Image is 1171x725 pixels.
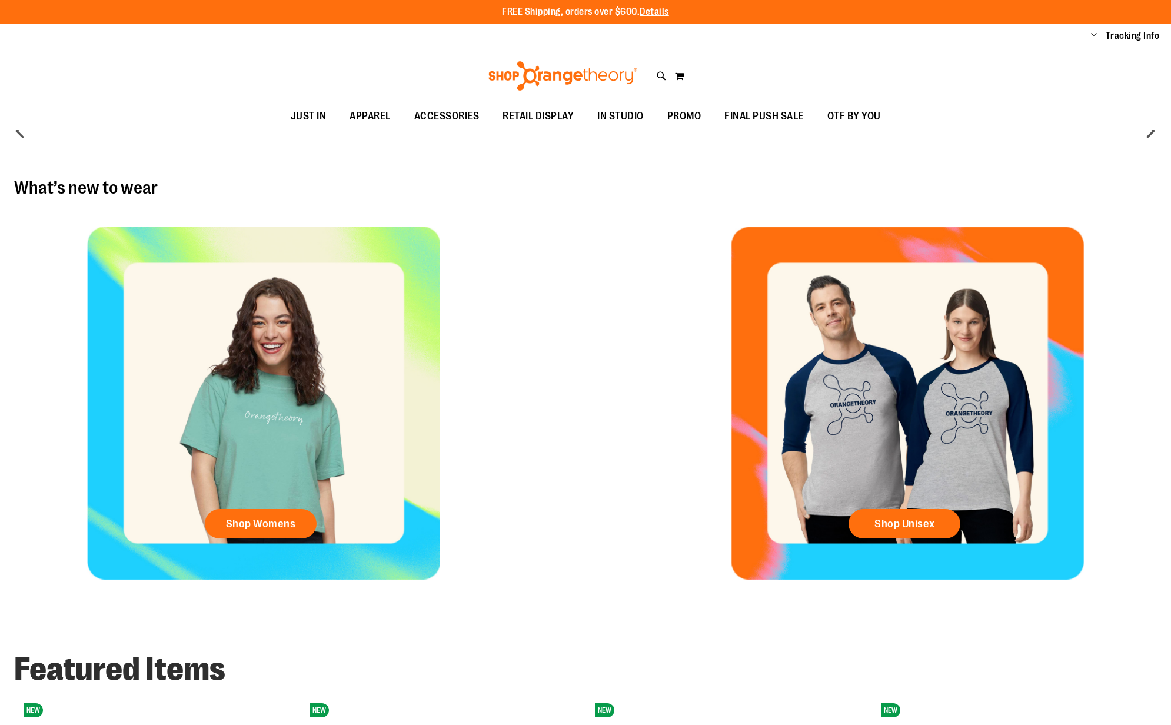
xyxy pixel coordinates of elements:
a: RETAIL DISPLAY [491,103,585,130]
a: PROMO [656,103,713,130]
a: OTF BY YOU [816,103,893,130]
p: FREE Shipping, orders over $600. [502,5,669,19]
button: Account menu [1091,30,1097,42]
span: JUST IN [291,103,327,129]
a: Details [640,6,669,17]
span: Shop Unisex [874,517,935,530]
a: Shop Unisex [849,509,960,538]
span: NEW [881,703,900,717]
span: IN STUDIO [597,103,644,129]
a: ACCESSORIES [402,103,491,130]
a: JUST IN [279,103,338,130]
span: OTF BY YOU [827,103,881,129]
a: Shop Womens [205,509,317,538]
span: FINAL PUSH SALE [724,103,804,129]
span: NEW [24,703,43,717]
h2: What’s new to wear [14,178,1157,197]
span: APPAREL [350,103,391,129]
strong: Featured Items [14,651,225,687]
a: FINAL PUSH SALE [713,103,816,130]
a: APPAREL [338,103,402,130]
button: next [1139,119,1162,142]
span: Shop Womens [226,517,296,530]
img: Shop Orangetheory [487,61,639,91]
span: RETAIL DISPLAY [503,103,574,129]
a: IN STUDIO [585,103,656,130]
span: NEW [310,703,329,717]
span: PROMO [667,103,701,129]
span: ACCESSORIES [414,103,480,129]
span: NEW [595,703,614,717]
button: prev [9,119,32,142]
a: Tracking Info [1106,29,1160,42]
